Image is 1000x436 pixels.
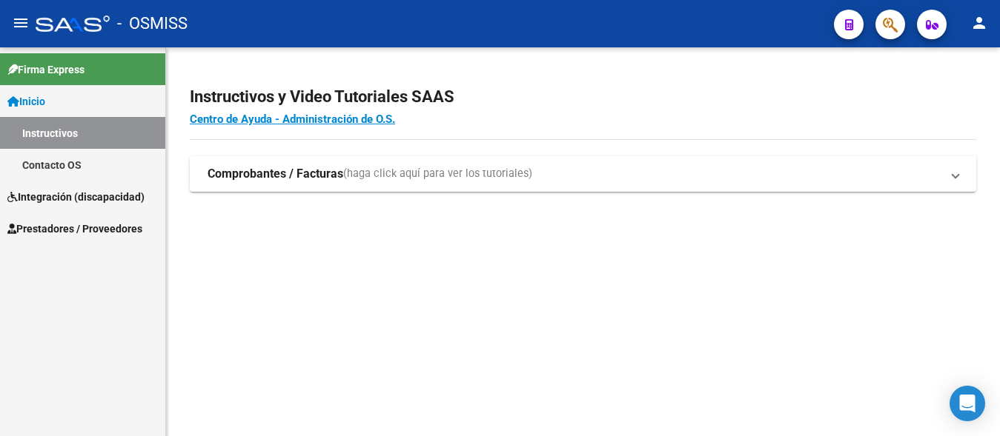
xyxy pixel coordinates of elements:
a: Centro de Ayuda - Administración de O.S. [190,113,395,126]
span: Firma Express [7,61,85,78]
mat-expansion-panel-header: Comprobantes / Facturas(haga click aquí para ver los tutoriales) [190,156,976,192]
mat-icon: menu [12,14,30,32]
span: Inicio [7,93,45,110]
h2: Instructivos y Video Tutoriales SAAS [190,83,976,111]
mat-icon: person [970,14,988,32]
span: Prestadores / Proveedores [7,221,142,237]
span: - OSMISS [117,7,188,40]
div: Open Intercom Messenger [950,386,985,421]
strong: Comprobantes / Facturas [208,166,343,182]
span: (haga click aquí para ver los tutoriales) [343,166,532,182]
span: Integración (discapacidad) [7,189,145,205]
